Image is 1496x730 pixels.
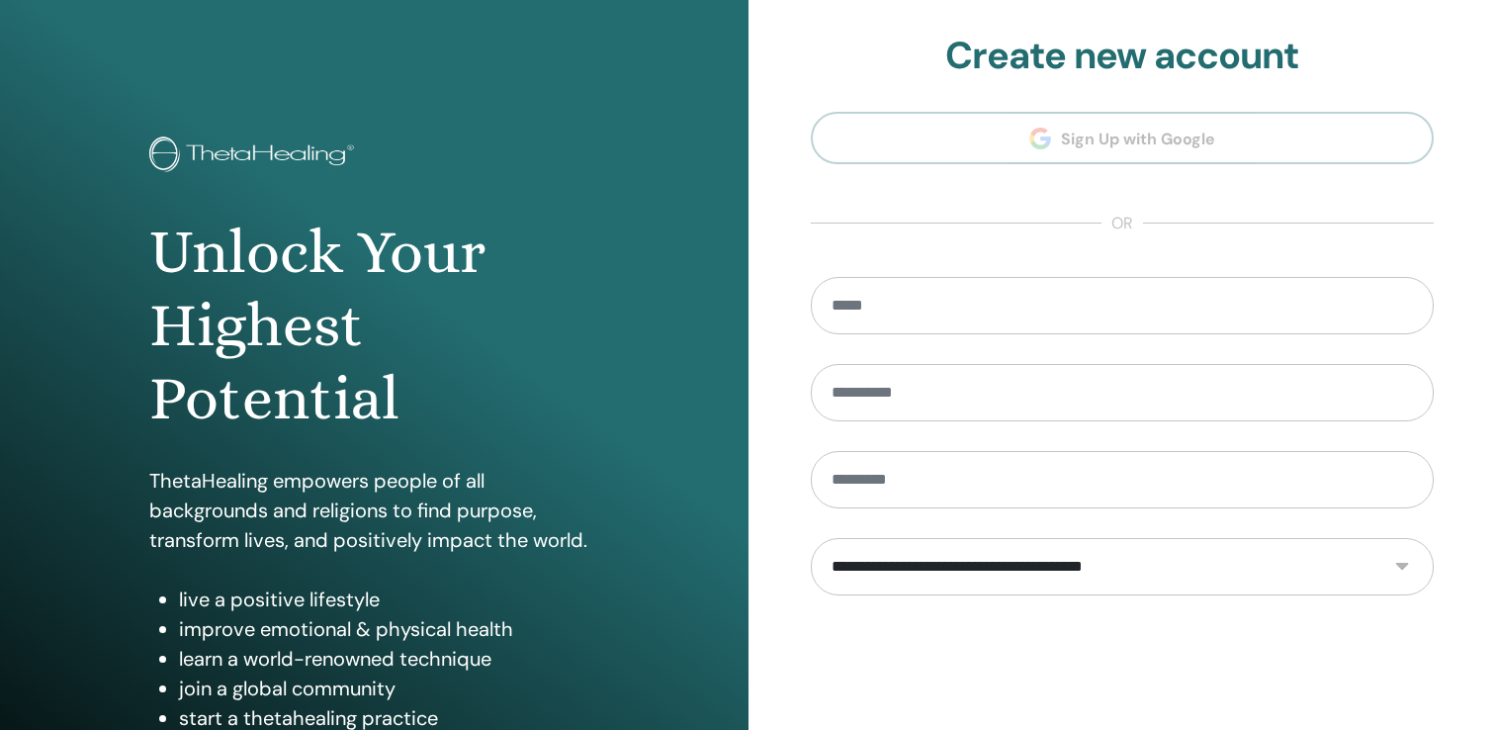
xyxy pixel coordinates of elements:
li: live a positive lifestyle [179,585,598,614]
iframe: reCAPTCHA [972,625,1273,702]
li: join a global community [179,674,598,703]
span: or [1101,212,1143,235]
h1: Unlock Your Highest Potential [149,216,598,436]
li: improve emotional & physical health [179,614,598,644]
h2: Create new account [811,34,1435,79]
p: ThetaHealing empowers people of all backgrounds and religions to find purpose, transform lives, a... [149,466,598,555]
li: learn a world-renowned technique [179,644,598,674]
